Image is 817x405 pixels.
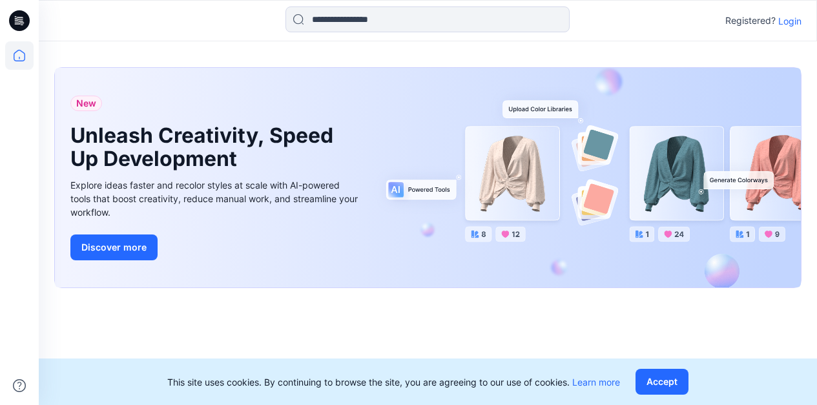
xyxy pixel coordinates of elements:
[778,14,801,28] p: Login
[636,369,688,395] button: Accept
[167,375,620,389] p: This site uses cookies. By continuing to browse the site, you are agreeing to our use of cookies.
[725,13,776,28] p: Registered?
[76,96,96,111] span: New
[70,178,361,219] div: Explore ideas faster and recolor styles at scale with AI-powered tools that boost creativity, red...
[572,377,620,388] a: Learn more
[70,234,361,260] a: Discover more
[70,124,342,171] h1: Unleash Creativity, Speed Up Development
[70,234,158,260] button: Discover more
